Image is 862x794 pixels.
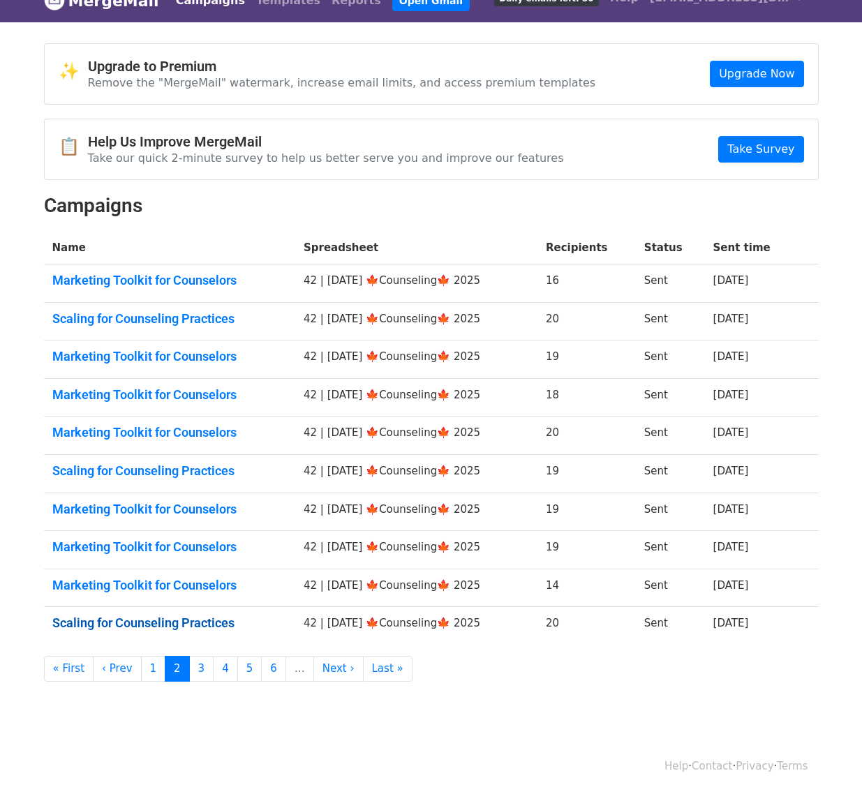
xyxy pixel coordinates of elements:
p: Take our quick 2-minute survey to help us better serve you and improve our features [88,151,564,165]
td: 42 | [DATE] 🍁Counseling🍁 2025 [295,302,537,340]
td: Sent [636,340,705,379]
a: [DATE] [713,350,749,363]
td: 42 | [DATE] 🍁Counseling🍁 2025 [295,569,537,607]
a: « First [44,656,94,682]
th: Status [636,232,705,264]
a: [DATE] [713,389,749,401]
td: 42 | [DATE] 🍁Counseling🍁 2025 [295,493,537,531]
h4: Upgrade to Premium [88,58,596,75]
a: Scaling for Counseling Practices [52,311,287,327]
iframe: Chat Widget [792,727,862,794]
a: Scaling for Counseling Practices [52,463,287,479]
a: 5 [237,656,262,682]
td: 42 | [DATE] 🍁Counseling🍁 2025 [295,531,537,569]
a: Next › [313,656,364,682]
span: 📋 [59,137,88,157]
td: Sent [636,417,705,455]
a: [DATE] [713,274,749,287]
td: 20 [537,607,636,645]
td: 18 [537,378,636,417]
td: Sent [636,493,705,531]
a: [DATE] [713,541,749,553]
th: Spreadsheet [295,232,537,264]
a: Help [664,760,688,772]
a: Terms [777,760,808,772]
td: 42 | [DATE] 🍁Counseling🍁 2025 [295,378,537,417]
a: 3 [189,656,214,682]
a: Privacy [736,760,773,772]
a: Marketing Toolkit for Counselors [52,273,287,288]
a: ‹ Prev [93,656,142,682]
td: 20 [537,417,636,455]
a: 4 [213,656,238,682]
th: Sent time [705,232,798,264]
td: Sent [636,455,705,493]
a: [DATE] [713,503,749,516]
a: [DATE] [713,617,749,629]
td: 19 [537,493,636,531]
td: 19 [537,531,636,569]
a: Marketing Toolkit for Counselors [52,349,287,364]
a: Marketing Toolkit for Counselors [52,425,287,440]
a: Marketing Toolkit for Counselors [52,578,287,593]
td: 42 | [DATE] 🍁Counseling🍁 2025 [295,607,537,645]
th: Recipients [537,232,636,264]
td: 19 [537,340,636,379]
td: 42 | [DATE] 🍁Counseling🍁 2025 [295,264,537,303]
td: Sent [636,264,705,303]
td: 20 [537,302,636,340]
td: Sent [636,378,705,417]
a: Marketing Toolkit for Counselors [52,387,287,403]
a: [DATE] [713,426,749,439]
td: Sent [636,531,705,569]
a: Upgrade Now [710,61,803,87]
th: Name [44,232,295,264]
a: [DATE] [713,579,749,592]
a: Scaling for Counseling Practices [52,615,287,631]
a: Contact [692,760,732,772]
a: [DATE] [713,465,749,477]
a: 6 [261,656,286,682]
td: Sent [636,302,705,340]
a: Take Survey [718,136,803,163]
a: Last » [363,656,413,682]
span: ✨ [59,61,88,82]
a: 2 [165,656,190,682]
h2: Campaigns [44,194,819,218]
a: Marketing Toolkit for Counselors [52,539,287,555]
a: 1 [141,656,166,682]
td: 42 | [DATE] 🍁Counseling🍁 2025 [295,455,537,493]
td: 16 [537,264,636,303]
td: Sent [636,607,705,645]
a: [DATE] [713,313,749,325]
td: 14 [537,569,636,607]
td: Sent [636,569,705,607]
h4: Help Us Improve MergeMail [88,133,564,150]
td: 19 [537,455,636,493]
td: 42 | [DATE] 🍁Counseling🍁 2025 [295,340,537,379]
p: Remove the "MergeMail" watermark, increase email limits, and access premium templates [88,75,596,90]
a: Marketing Toolkit for Counselors [52,502,287,517]
td: 42 | [DATE] 🍁Counseling🍁 2025 [295,417,537,455]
